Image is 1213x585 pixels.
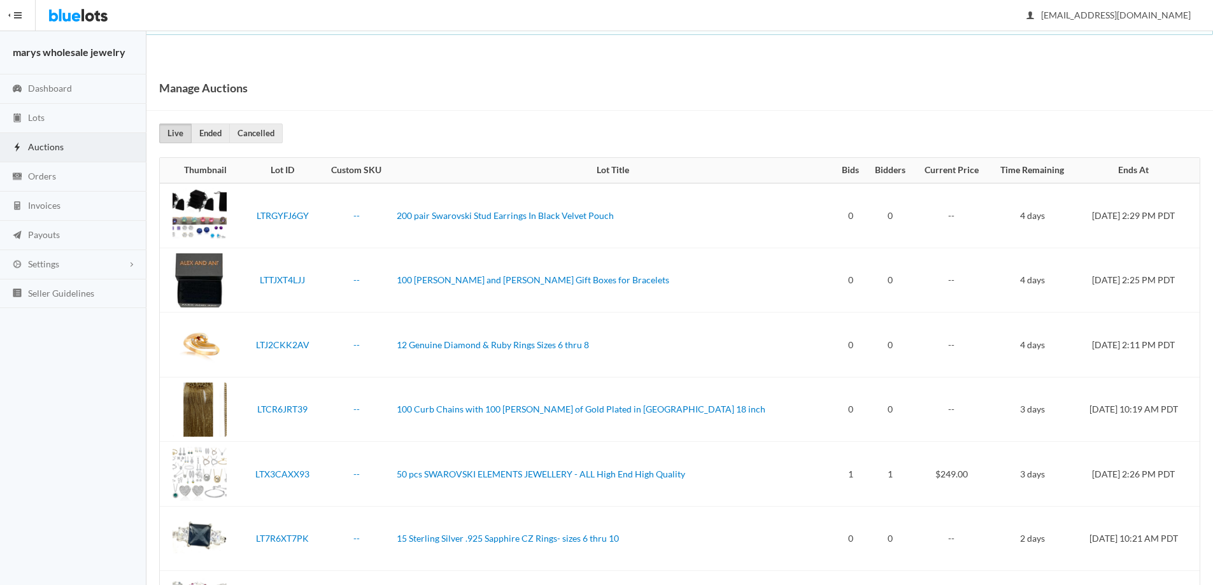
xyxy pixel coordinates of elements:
th: Current Price [914,158,989,183]
td: 0 [867,248,914,313]
strong: marys wholesale jewelry [13,46,125,58]
ion-icon: cash [11,171,24,183]
span: Lots [28,112,45,123]
span: Payouts [28,229,60,240]
span: Dashboard [28,83,72,94]
a: -- [353,469,360,479]
a: 50 pcs SWAROVSKI ELEMENTS JEWELLERY - ALL High End High Quality [397,469,685,479]
a: 12 Genuine Diamond & Ruby Rings Sizes 6 thru 8 [397,339,589,350]
td: 0 [834,183,866,248]
td: 0 [834,313,866,377]
ion-icon: person [1024,10,1037,22]
a: LTRGYFJ6GY [257,210,309,221]
th: Lot Title [392,158,834,183]
a: -- [353,274,360,285]
ion-icon: flash [11,142,24,154]
ion-icon: cog [11,259,24,271]
th: Thumbnail [160,158,244,183]
td: 0 [834,377,866,442]
ion-icon: list box [11,288,24,300]
td: 4 days [989,313,1075,377]
td: 0 [867,506,914,571]
td: 4 days [989,183,1075,248]
td: 3 days [989,377,1075,442]
td: -- [914,183,989,248]
th: Bids [834,158,866,183]
th: Custom SKU [321,158,392,183]
td: [DATE] 10:19 AM PDT [1075,377,1200,442]
a: -- [353,210,360,221]
td: [DATE] 2:29 PM PDT [1075,183,1200,248]
a: 200 pair Swarovski Stud Earrings In Black Velvet Pouch [397,210,614,221]
td: -- [914,248,989,313]
td: 0 [867,313,914,377]
span: [EMAIL_ADDRESS][DOMAIN_NAME] [1027,10,1191,20]
span: Orders [28,171,56,181]
td: [DATE] 10:21 AM PDT [1075,506,1200,571]
a: Live [159,123,192,143]
ion-icon: calculator [11,201,24,213]
a: LT7R6XT7PK [256,533,309,544]
a: -- [353,339,360,350]
td: -- [914,313,989,377]
span: Settings [28,258,59,269]
a: 100 Curb Chains with 100 [PERSON_NAME] of Gold Plated in [GEOGRAPHIC_DATA] 18 inch [397,404,765,414]
span: Invoices [28,200,60,211]
td: 3 days [989,442,1075,507]
a: LTCR6JRT39 [257,404,308,414]
td: 4 days [989,248,1075,313]
a: Ended [191,123,230,143]
a: 15 Sterling Silver .925 Sapphire CZ Rings- sizes 6 thru 10 [397,533,619,544]
span: Auctions [28,141,64,152]
td: [DATE] 2:11 PM PDT [1075,313,1200,377]
td: 1 [867,442,914,507]
a: -- [353,404,360,414]
td: 1 [834,442,866,507]
td: $249.00 [914,442,989,507]
a: LTTJXT4LJJ [260,274,305,285]
a: LTX3CAXX93 [255,469,309,479]
td: -- [914,377,989,442]
td: [DATE] 2:26 PM PDT [1075,442,1200,507]
span: Seller Guidelines [28,288,94,299]
a: 100 [PERSON_NAME] and [PERSON_NAME] Gift Boxes for Bracelets [397,274,669,285]
td: -- [914,506,989,571]
td: 0 [867,183,914,248]
td: 0 [867,377,914,442]
th: Ends At [1075,158,1200,183]
th: Lot ID [244,158,321,183]
a: Cancelled [229,123,283,143]
ion-icon: clipboard [11,113,24,125]
h1: Manage Auctions [159,78,248,97]
td: [DATE] 2:25 PM PDT [1075,248,1200,313]
td: 0 [834,248,866,313]
th: Time Remaining [989,158,1075,183]
ion-icon: paper plane [11,230,24,242]
td: 2 days [989,506,1075,571]
td: 0 [834,506,866,571]
ion-icon: speedometer [11,83,24,95]
a: LTJ2CKK2AV [256,339,309,350]
th: Bidders [867,158,914,183]
a: -- [353,533,360,544]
